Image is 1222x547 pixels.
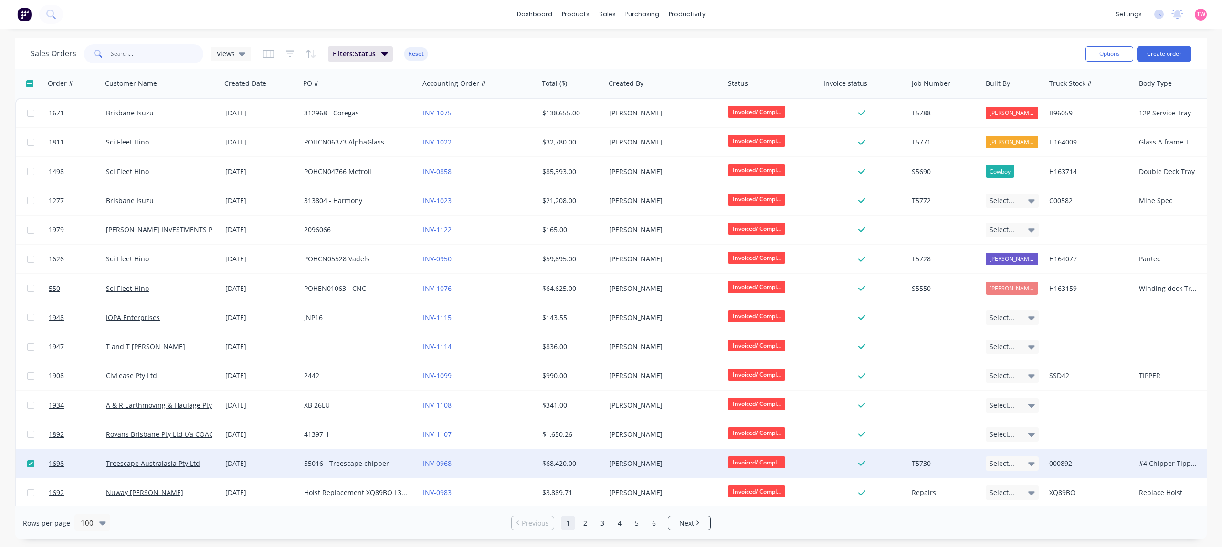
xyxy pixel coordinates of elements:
div: $836.00 [542,342,599,351]
div: [DATE] [225,108,296,118]
a: INV-1022 [423,137,452,146]
span: Select... [990,196,1014,206]
a: Brisbane Isuzu [106,108,154,117]
div: Created Date [224,79,266,88]
div: S5690 [912,167,975,176]
a: 1892 [49,420,106,449]
div: Cowboy [986,165,1014,177]
div: [DATE] [225,167,296,176]
a: INV-1076 [423,284,452,293]
span: Invoiced/ Compl... [728,281,785,293]
div: [DATE] [225,371,296,381]
div: Body Type [1139,79,1172,88]
span: Invoiced/ Compl... [728,252,785,264]
div: H164009 [1049,137,1127,147]
a: Previous page [512,518,554,528]
span: Select... [990,225,1014,235]
button: Reset [404,47,428,61]
span: Invoiced/ Compl... [728,456,785,468]
a: 1671 [49,99,106,127]
div: [PERSON_NAME] [609,342,715,351]
span: 1671 [49,108,64,118]
a: 1948 [49,303,106,332]
div: $32,780.00 [542,137,599,147]
div: [PERSON_NAME] [609,137,715,147]
a: 1626 [49,245,106,273]
div: Job Number [912,79,950,88]
span: 1892 [49,430,64,439]
div: $1,650.26 [542,430,599,439]
span: 1948 [49,313,64,322]
a: 1908 [49,361,106,390]
span: 550 [49,284,60,293]
a: INV-1108 [423,401,452,410]
div: sales [594,7,621,21]
div: settings [1111,7,1147,21]
div: [PERSON_NAME] [609,488,715,497]
div: POHCN06373 AlphaGlass [304,137,410,147]
div: Created By [609,79,643,88]
div: Total ($) [542,79,567,88]
a: T and T [PERSON_NAME] [106,342,185,351]
span: 1979 [49,225,64,235]
div: Order # [48,79,73,88]
div: POHCN05528 Vadels [304,254,410,264]
a: INV-0983 [423,488,452,497]
a: 1498 [49,157,106,186]
div: T5728 [912,254,975,264]
span: Invoiced/ Compl... [728,427,785,439]
div: Repairs [912,488,975,497]
div: Double Deck Tray [1139,167,1197,176]
div: $59,895.00 [542,254,599,264]
span: TW [1197,10,1205,19]
span: Filters: Status [333,49,376,59]
span: 1698 [49,459,64,468]
div: 313804 - Harmony [304,196,410,206]
a: Brisbane Isuzu [106,196,154,205]
a: Sci Fleet Hino [106,137,149,146]
div: 2442 [304,371,410,381]
span: Invoiced/ Compl... [728,223,785,235]
a: Page 2 [578,516,592,530]
span: Select... [990,488,1014,497]
span: Invoiced/ Compl... [728,310,785,322]
div: Hoist Replacement XQ89BO L3741 [304,488,410,497]
div: $68,420.00 [542,459,599,468]
a: 1692 [49,478,106,507]
span: Invoiced/ Compl... [728,194,785,206]
div: 000892 [1049,459,1127,468]
a: 1947 [49,332,106,361]
a: 1934 [49,391,106,420]
a: INV-0950 [423,254,452,263]
div: Truck Stock # [1049,79,1092,88]
div: T5730 [912,459,975,468]
div: [PERSON_NAME] [986,282,1038,294]
div: [DATE] [225,284,296,293]
div: [PERSON_NAME] [609,430,715,439]
div: $3,889.71 [542,488,599,497]
a: INV-1122 [423,225,452,234]
span: 1498 [49,167,64,176]
span: Next [679,518,694,528]
div: $85,393.00 [542,167,599,176]
div: SSD42 [1049,371,1127,381]
div: [PERSON_NAME] [609,167,715,176]
div: [PERSON_NAME] [609,401,715,410]
div: C00582 [1049,196,1127,206]
div: POHCN04766 Metroll [304,167,410,176]
a: Page 6 [647,516,661,530]
span: 1811 [49,137,64,147]
div: $341.00 [542,401,599,410]
div: $21,208.00 [542,196,599,206]
a: Page 1 is your current page [561,516,575,530]
span: Select... [990,371,1014,381]
div: [DATE] [225,254,296,264]
div: [PERSON_NAME] [986,253,1038,265]
a: INV-0968 [423,459,452,468]
a: INV-1107 [423,430,452,439]
div: [DATE] [225,225,296,235]
div: [PERSON_NAME] [609,108,715,118]
div: productivity [664,7,710,21]
a: 1277 [49,186,106,215]
span: Rows per page [23,518,70,528]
